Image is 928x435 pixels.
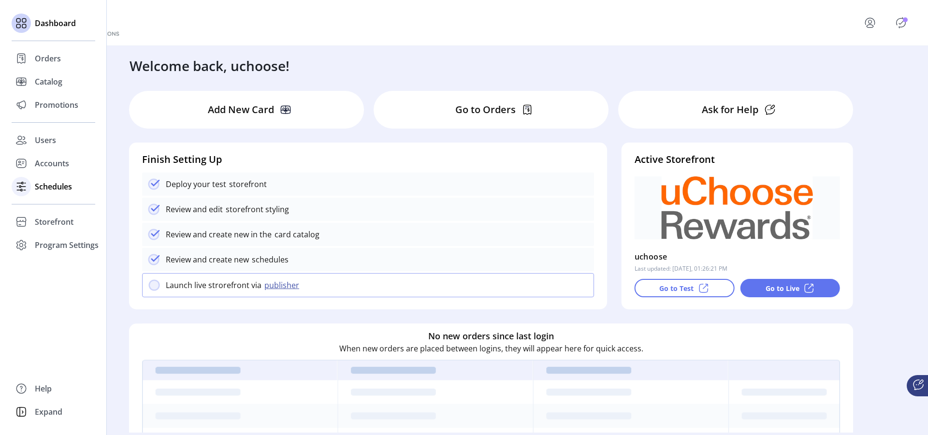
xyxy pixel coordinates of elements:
span: Accounts [35,158,69,169]
h4: Active Storefront [635,152,840,167]
p: When new orders are placed between logins, they will appear here for quick access. [339,343,643,354]
span: Storefront [35,216,73,228]
span: Help [35,383,52,394]
span: Users [35,134,56,146]
button: Publisher Panel [893,15,909,30]
p: Last updated: [DATE], 01:26:21 PM [635,264,727,273]
span: Schedules [35,181,72,192]
span: Orders [35,53,61,64]
p: uchoose [635,249,667,264]
h4: Finish Setting Up [142,152,594,167]
span: Dashboard [35,17,76,29]
p: Go to Orders [455,102,516,117]
p: Go to Test [659,283,694,293]
p: Go to Live [766,283,799,293]
p: Review and edit [166,203,223,215]
p: Add New Card [208,102,274,117]
p: card catalog [272,229,319,240]
p: Review and create new in the [166,229,272,240]
button: menu [851,11,893,34]
h3: Welcome back, uchoose! [130,56,290,76]
p: Deploy your test [166,178,226,190]
p: Review and create new [166,254,249,265]
p: schedules [249,254,289,265]
span: Expand [35,406,62,418]
p: Launch live strorefront via [166,279,261,291]
span: Catalog [35,76,62,87]
button: publisher [261,279,305,291]
p: storefront [226,178,267,190]
span: Program Settings [35,239,99,251]
h6: No new orders since last login [428,330,554,343]
span: Promotions [35,99,78,111]
p: Ask for Help [702,102,758,117]
p: storefront styling [223,203,289,215]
